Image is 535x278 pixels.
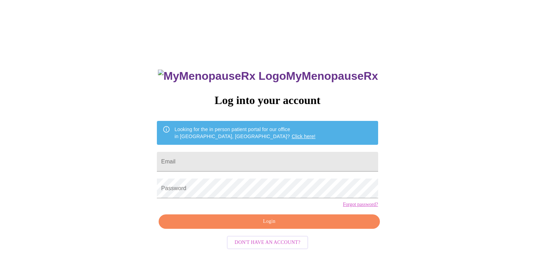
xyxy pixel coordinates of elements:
h3: Log into your account [157,94,378,107]
span: Don't have an account? [235,238,300,247]
div: Looking for the in person patient portal for our office in [GEOGRAPHIC_DATA], [GEOGRAPHIC_DATA]? [174,123,316,143]
h3: MyMenopauseRx [158,70,378,83]
button: Login [159,214,380,229]
img: MyMenopauseRx Logo [158,70,286,83]
a: Don't have an account? [225,239,310,245]
a: Click here! [292,134,316,139]
button: Don't have an account? [227,236,308,250]
a: Forgot password? [343,202,378,207]
span: Login [167,217,371,226]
